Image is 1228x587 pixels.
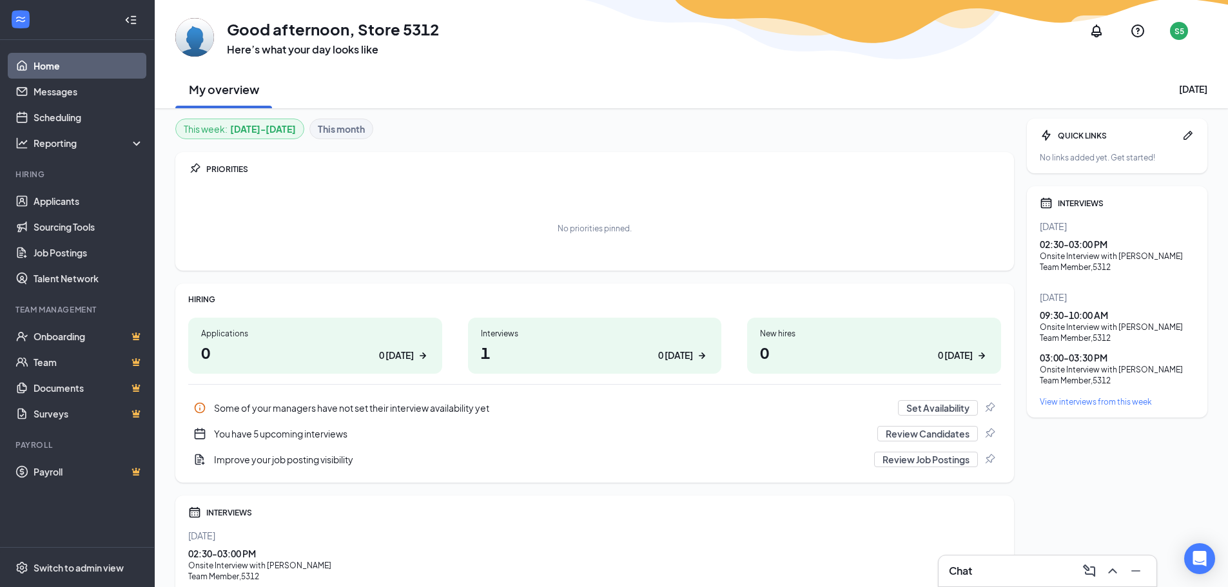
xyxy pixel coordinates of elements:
h2: My overview [189,81,259,97]
div: Onsite Interview with [PERSON_NAME] [1040,251,1194,262]
a: Sourcing Tools [34,214,144,240]
svg: Analysis [15,137,28,149]
div: 0 [DATE] [938,349,973,362]
div: PRIORITIES [206,164,1001,175]
button: Minimize [1126,561,1146,581]
div: Reporting [34,137,144,149]
div: Onsite Interview with [PERSON_NAME] [1040,322,1194,332]
div: Interviews [481,328,709,339]
div: HIRING [188,294,1001,305]
svg: Collapse [124,14,137,26]
div: S5 [1174,26,1184,37]
div: 09:30 - 10:00 AM [1040,309,1194,322]
img: Store 5312 [175,18,214,57]
a: Home [34,53,144,79]
svg: ArrowRight [416,349,429,362]
svg: Bolt [1040,129,1053,142]
svg: ArrowRight [696,349,708,362]
svg: QuestionInfo [1130,23,1145,39]
a: CalendarNewYou have 5 upcoming interviewsReview CandidatesPin [188,421,1001,447]
a: Messages [34,79,144,104]
a: OnboardingCrown [34,323,144,349]
svg: DocumentAdd [193,453,206,466]
div: Hiring [15,169,141,180]
svg: Pin [188,162,201,175]
div: Team Member , 5312 [1040,332,1194,343]
svg: Pin [983,401,996,414]
a: View interviews from this week [1040,396,1194,407]
div: 02:30 - 03:00 PM [1040,238,1194,251]
div: Team Member , 5312 [188,571,1001,582]
div: [DATE] [1040,291,1194,303]
svg: Pen [1182,129,1194,142]
a: Job Postings [34,240,144,265]
svg: Pin [983,427,996,440]
a: PayrollCrown [34,459,144,485]
svg: Notifications [1089,23,1104,39]
a: Scheduling [34,104,144,130]
a: DocumentAddImprove your job posting visibilityReview Job PostingsPin [188,447,1001,472]
svg: ArrowRight [975,349,988,362]
div: Some of your managers have not set their interview availability yet [214,401,890,414]
svg: CalendarNew [193,427,206,440]
div: Team Member , 5312 [1040,262,1194,273]
h3: Chat [949,564,972,578]
svg: ChevronUp [1105,563,1120,579]
div: Improve your job posting visibility [214,453,866,466]
svg: Minimize [1128,563,1144,579]
div: This week : [184,122,296,136]
svg: WorkstreamLogo [14,13,27,26]
div: INTERVIEWS [1058,198,1194,209]
div: [DATE] [1179,82,1207,95]
div: 0 [DATE] [379,349,414,362]
button: Set Availability [898,400,978,416]
div: Onsite Interview with [PERSON_NAME] [188,560,1001,571]
a: New hires00 [DATE]ArrowRight [747,318,1001,374]
div: QUICK LINKS [1058,130,1176,141]
div: 03:00 - 03:30 PM [1040,351,1194,364]
a: TeamCrown [34,349,144,375]
svg: Calendar [188,506,201,519]
div: INTERVIEWS [206,507,1001,518]
div: Applications [201,328,429,339]
svg: Calendar [1040,197,1053,209]
div: 0 [DATE] [658,349,693,362]
button: ChevronUp [1102,561,1123,581]
button: Review Job Postings [874,452,978,467]
h3: Here’s what your day looks like [227,43,439,57]
h1: 0 [201,342,429,363]
b: This month [318,122,365,136]
div: No links added yet. Get started! [1040,152,1194,163]
a: Applications00 [DATE]ArrowRight [188,318,442,374]
div: 02:30 - 03:00 PM [188,547,1001,560]
svg: Pin [983,453,996,466]
div: Team Member , 5312 [1040,375,1194,386]
div: [DATE] [1040,220,1194,233]
a: DocumentsCrown [34,375,144,401]
div: Payroll [15,439,141,450]
button: ComposeMessage [1079,561,1100,581]
div: You have 5 upcoming interviews [214,427,870,440]
h1: Good afternoon, Store 5312 [227,18,439,40]
div: No priorities pinned. [558,223,632,234]
a: Interviews10 [DATE]ArrowRight [468,318,722,374]
div: Some of your managers have not set their interview availability yet [188,395,1001,421]
h1: 1 [481,342,709,363]
svg: Settings [15,561,28,574]
a: InfoSome of your managers have not set their interview availability yetSet AvailabilityPin [188,395,1001,421]
div: Onsite Interview with [PERSON_NAME] [1040,364,1194,375]
div: Improve your job posting visibility [188,447,1001,472]
div: [DATE] [188,529,1001,542]
a: Talent Network [34,265,144,291]
div: Team Management [15,304,141,315]
a: SurveysCrown [34,401,144,427]
b: [DATE] - [DATE] [230,122,296,136]
svg: ComposeMessage [1082,563,1097,579]
div: You have 5 upcoming interviews [188,421,1001,447]
h1: 0 [760,342,988,363]
button: Review Candidates [877,426,978,441]
svg: Info [193,401,206,414]
div: Open Intercom Messenger [1184,543,1215,574]
a: Applicants [34,188,144,214]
